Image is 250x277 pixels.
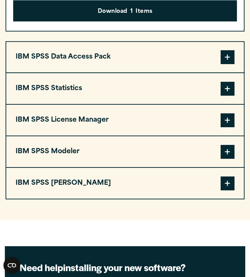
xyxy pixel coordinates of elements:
[6,42,244,73] button: IBM SPSS Data Access Pack
[130,7,132,16] span: 1
[3,257,20,274] button: Open CMP widget
[20,261,230,274] h2: installing your new software?
[6,136,244,167] button: IBM SPSS Modeler
[6,73,244,104] button: IBM SPSS Statistics
[13,0,237,22] button: Download1Items
[6,105,244,136] button: IBM SPSS License Manager
[6,168,244,199] button: IBM SPSS [PERSON_NAME]
[20,261,63,274] strong: Need help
